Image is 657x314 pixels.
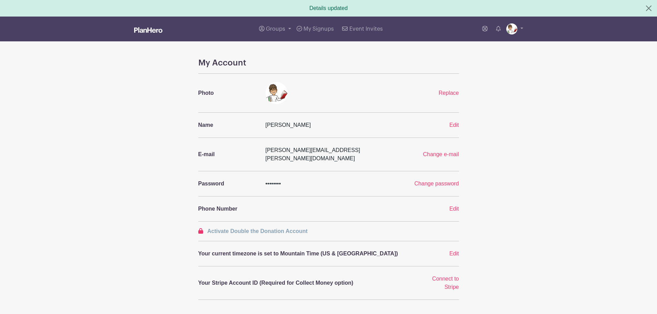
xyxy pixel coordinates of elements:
span: Activate Double the Donation Account [207,228,308,234]
img: logo_white-6c42ec7e38ccf1d336a20a19083b03d10ae64f83f12c07503d8b9e83406b4c7d.svg [134,27,162,33]
p: Your Stripe Account ID (Required for Collect Money option) [198,279,414,287]
span: Event Invites [349,26,383,32]
span: Groups [266,26,285,32]
a: Edit [449,122,459,128]
a: Groups [256,17,294,41]
a: My Signups [294,17,337,41]
img: Mrs%20Jean%20icon_2.png [506,23,517,34]
img: Mrs%20Jean%20icon_2.png [266,82,288,104]
p: Password [198,180,257,188]
a: Edit [449,206,459,212]
a: Connect to Stripe [432,276,459,290]
p: Name [198,121,257,129]
p: Photo [198,89,257,97]
p: E-mail [198,150,257,159]
a: Replace [439,90,459,96]
p: Phone Number [198,205,257,213]
a: Event Invites [339,17,385,41]
a: Change e-mail [423,151,459,157]
a: Edit [449,251,459,256]
h4: My Account [198,58,459,68]
a: Change password [415,181,459,186]
div: [PERSON_NAME][EMAIL_ADDRESS][PERSON_NAME][DOMAIN_NAME] [261,146,396,163]
span: My Signups [303,26,334,32]
span: •••••••• [266,181,281,186]
div: [PERSON_NAME] [261,121,418,129]
p: Your current timezone is set to Mountain Time (US & [GEOGRAPHIC_DATA]) [198,250,414,258]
